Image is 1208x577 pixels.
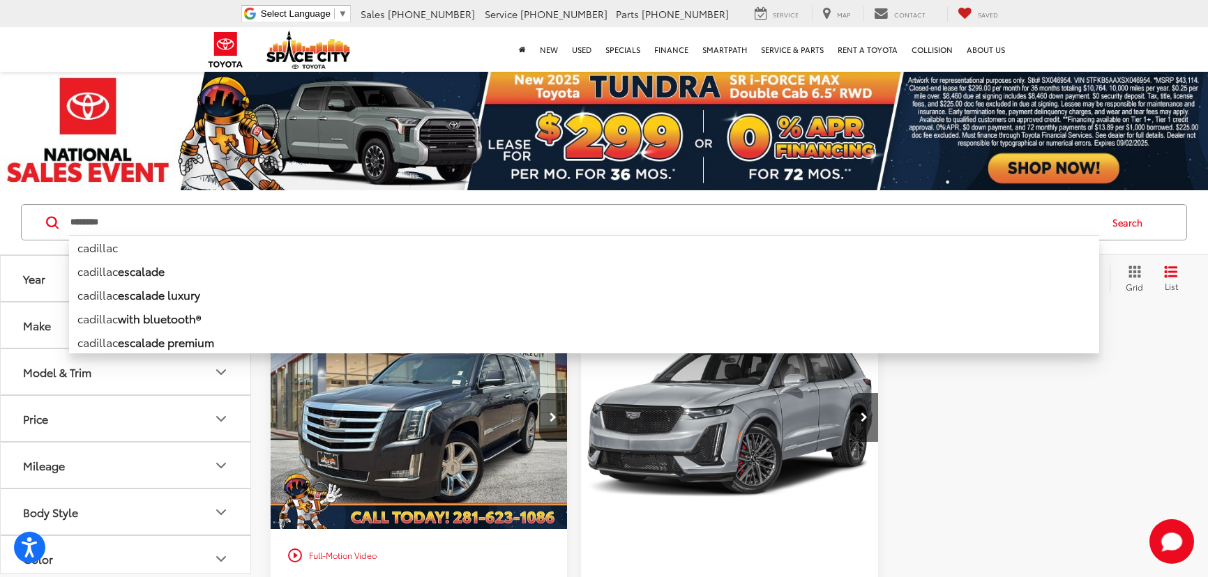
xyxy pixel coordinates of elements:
[270,306,568,529] div: 2017 Cadillac Escalade Luxury 0
[978,10,998,19] span: Saved
[837,10,850,19] span: Map
[616,7,639,21] span: Parts
[647,27,695,72] a: Finance
[1099,205,1163,240] button: Search
[539,393,567,442] button: Next image
[1154,265,1188,293] button: List View
[118,286,200,302] b: escalade luxury
[744,6,809,22] a: Service
[850,393,878,442] button: Next image
[1149,519,1194,564] button: Toggle Chat Window
[1149,519,1194,564] svg: Start Chat
[1,256,252,301] button: YearYear
[23,552,53,565] div: Color
[642,7,729,21] span: [PHONE_NUMBER]
[118,334,214,350] b: escalade premium
[199,27,252,72] img: Toyota
[580,306,879,529] div: 2023 Cadillac XT6 Sport 0
[1164,280,1178,292] span: List
[388,7,475,21] span: [PHONE_NUMBER]
[266,31,350,69] img: Space City Toyota
[533,27,565,72] a: New
[23,318,51,332] div: Make
[213,504,229,521] div: Body Style
[69,206,1099,239] input: Search by Make, Model, or Keyword
[270,306,568,530] img: 2017 Cadillac Escalade Luxury 4WD
[23,505,78,518] div: Body Style
[580,306,879,530] img: 2023 Cadillac XT6 AWD Sport
[1,396,252,441] button: PricePrice
[23,272,45,285] div: Year
[1110,265,1154,293] button: Grid View
[213,551,229,567] div: Color
[894,10,926,19] span: Contact
[23,459,65,472] div: Mileage
[812,6,861,22] a: Map
[947,6,1009,22] a: My Saved Vehicles
[213,410,229,427] div: Price
[773,10,799,19] span: Service
[1,443,252,488] button: MileageMileage
[512,27,533,72] a: Home
[361,7,385,21] span: Sales
[69,283,1099,307] li: cadillac
[485,7,518,21] span: Service
[520,7,607,21] span: [PHONE_NUMBER]
[69,307,1099,330] li: cadillac
[580,306,879,529] a: 2023 Cadillac XT6 AWD Sport2023 Cadillac XT6 AWD Sport2023 Cadillac XT6 AWD Sport2023 Cadillac XT...
[118,310,201,326] b: with bluetooth®
[270,306,568,529] a: 2017 Cadillac Escalade Luxury 4WD2017 Cadillac Escalade Luxury 4WD2017 Cadillac Escalade Luxury 4...
[261,8,331,19] span: Select Language
[754,27,831,72] a: Service & Parts
[261,8,347,19] a: Select Language​
[69,330,1099,354] li: cadillac
[23,412,48,425] div: Price
[118,263,165,279] b: escalade
[565,27,598,72] a: Used
[334,8,335,19] span: ​
[1,302,252,348] button: MakeMake
[1,349,252,394] button: Model & TrimModel & Trim
[960,27,1012,72] a: About Us
[863,6,936,22] a: Contact
[213,364,229,380] div: Model & Trim
[69,259,1099,283] li: cadillac
[69,235,1099,259] li: cadillac
[23,365,91,378] div: Model & Trim
[598,27,647,72] a: Specials
[905,27,960,72] a: Collision
[338,8,347,19] span: ▼
[1126,281,1143,293] span: Grid
[695,27,754,72] a: SmartPath
[213,457,229,474] div: Mileage
[831,27,905,72] a: Rent a Toyota
[1,489,252,534] button: Body StyleBody Style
